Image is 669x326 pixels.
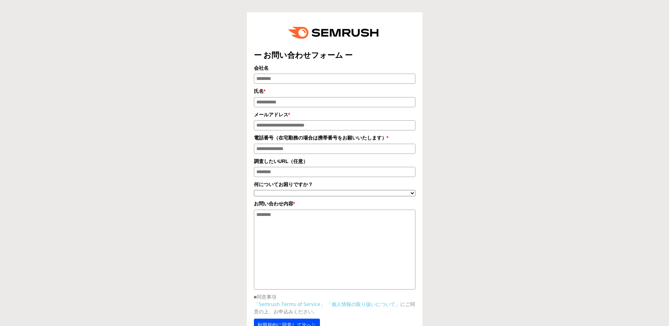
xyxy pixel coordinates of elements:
p: ■同意事項 [254,293,415,300]
title: ー お問い合わせフォーム ー [254,50,415,61]
label: 会社名 [254,64,415,72]
img: e6a379fe-ca9f-484e-8561-e79cf3a04b3f.png [283,19,386,46]
a: 「Semrush Terms of Service」 [254,301,325,307]
a: 「個人情報の取り扱いについて」 [327,301,400,307]
label: メールアドレス [254,111,415,118]
label: 電話番号（在宅勤務の場合は携帯番号をお願いいたします） [254,134,415,142]
label: お問い合わせ内容 [254,200,415,208]
label: 何についてお困りですか？ [254,181,415,188]
label: 調査したいURL（任意） [254,157,415,165]
label: 氏名 [254,87,415,95]
p: にご同意の上、お申込みください。 [254,300,415,315]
